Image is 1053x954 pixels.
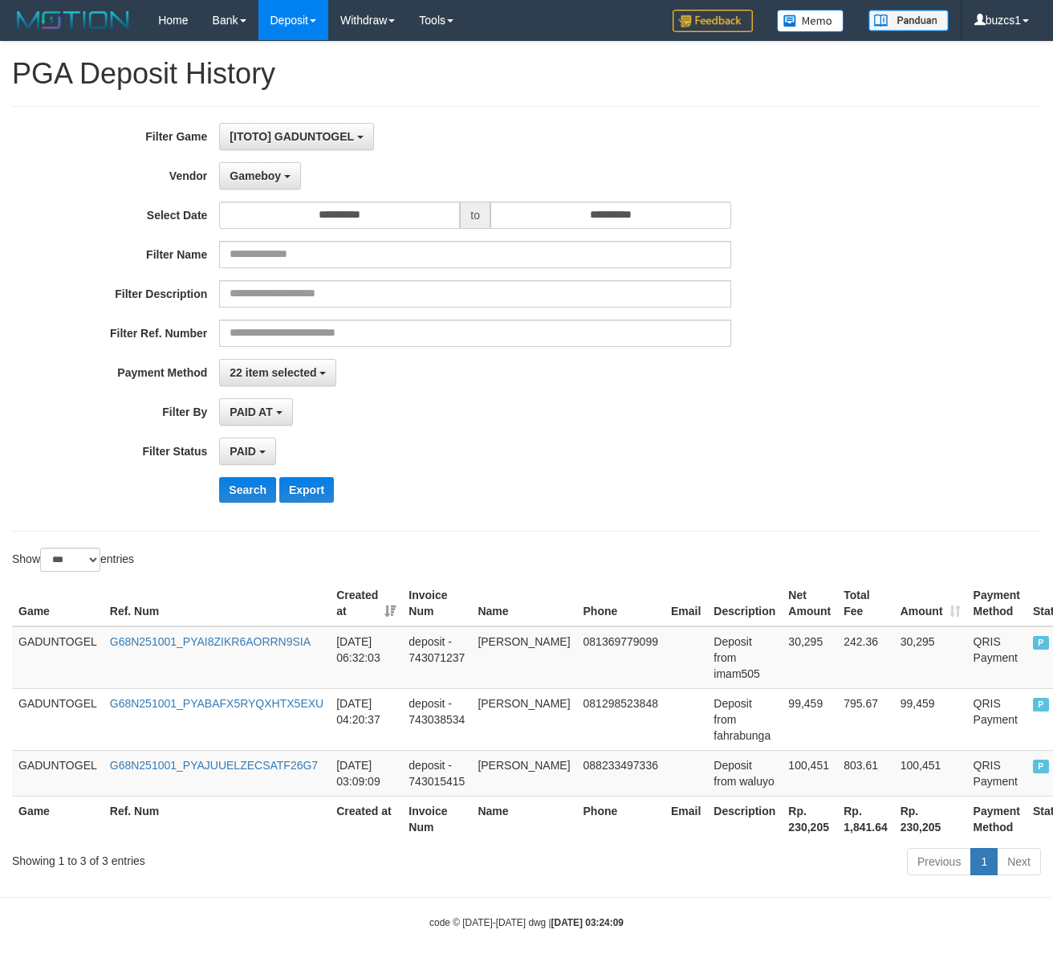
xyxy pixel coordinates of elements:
span: 22 item selected [230,366,316,379]
strong: [DATE] 03:24:09 [551,917,624,928]
th: Game [12,796,104,842]
h1: PGA Deposit History [12,58,1041,90]
span: PAID [1033,760,1049,773]
th: Invoice Num [402,581,471,626]
a: G68N251001_PYAI8ZIKR6AORRN9SIA [110,635,311,648]
small: code © [DATE]-[DATE] dwg | [429,917,624,928]
span: PAID AT [230,406,272,418]
span: PAID [1033,698,1049,711]
td: QRIS Payment [967,750,1027,796]
th: Created at [330,796,402,842]
button: Gameboy [219,162,301,190]
th: Rp. 230,205 [894,796,967,842]
th: Rp. 230,205 [782,796,837,842]
td: deposit - 743038534 [402,688,471,750]
th: Phone [577,796,665,842]
td: Deposit from imam505 [707,626,782,689]
button: [ITOTO] GADUNTOGEL [219,123,373,150]
th: Game [12,581,104,626]
span: PAID [1033,636,1049,650]
span: PAID [230,445,255,458]
td: QRIS Payment [967,626,1027,689]
th: Description [707,796,782,842]
td: GADUNTOGEL [12,750,104,796]
a: G68N251001_PYABAFX5RYQXHTX5EXU [110,697,323,710]
td: 30,295 [894,626,967,689]
button: Search [219,477,276,503]
label: Show entries [12,548,134,572]
td: 242.36 [837,626,893,689]
td: deposit - 743015415 [402,750,471,796]
td: [PERSON_NAME] [471,688,576,750]
span: Gameboy [230,169,281,182]
th: Rp. 1,841.64 [837,796,893,842]
button: Export [279,477,334,503]
a: 1 [970,848,998,875]
th: Amount: activate to sort column ascending [894,581,967,626]
th: Phone [577,581,665,626]
td: 081369779099 [577,626,665,689]
a: G68N251001_PYAJUUELZECSATF26G7 [110,759,318,772]
th: Total Fee [837,581,893,626]
div: Showing 1 to 3 of 3 entries [12,846,427,869]
td: 795.67 [837,688,893,750]
th: Net Amount [782,581,837,626]
img: Feedback.jpg [673,10,753,32]
th: Created at: activate to sort column ascending [330,581,402,626]
td: [PERSON_NAME] [471,626,576,689]
td: 803.61 [837,750,893,796]
img: MOTION_logo.png [12,8,134,32]
td: [DATE] 06:32:03 [330,626,402,689]
th: Email [665,796,707,842]
select: Showentries [40,548,100,572]
td: [DATE] 04:20:37 [330,688,402,750]
th: Description [707,581,782,626]
button: 22 item selected [219,359,336,386]
a: Next [997,848,1041,875]
th: Ref. Num [104,581,330,626]
img: Button%20Memo.svg [777,10,844,32]
img: panduan.png [868,10,949,31]
th: Invoice Num [402,796,471,842]
td: deposit - 743071237 [402,626,471,689]
td: QRIS Payment [967,688,1027,750]
th: Name [471,796,576,842]
td: [PERSON_NAME] [471,750,576,796]
th: Ref. Num [104,796,330,842]
a: Previous [907,848,971,875]
td: Deposit from waluyo [707,750,782,796]
td: 100,451 [894,750,967,796]
td: 088233497336 [577,750,665,796]
th: Email [665,581,707,626]
td: 99,459 [782,688,837,750]
td: [DATE] 03:09:09 [330,750,402,796]
td: 100,451 [782,750,837,796]
td: 99,459 [894,688,967,750]
button: PAID [219,438,275,465]
th: Payment Method [967,796,1027,842]
td: 30,295 [782,626,837,689]
td: Deposit from fahrabunga [707,688,782,750]
span: [ITOTO] GADUNTOGEL [230,130,354,143]
button: PAID AT [219,398,292,426]
th: Name [471,581,576,626]
td: 081298523848 [577,688,665,750]
td: GADUNTOGEL [12,626,104,689]
td: GADUNTOGEL [12,688,104,750]
th: Payment Method [967,581,1027,626]
span: to [460,202,490,229]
